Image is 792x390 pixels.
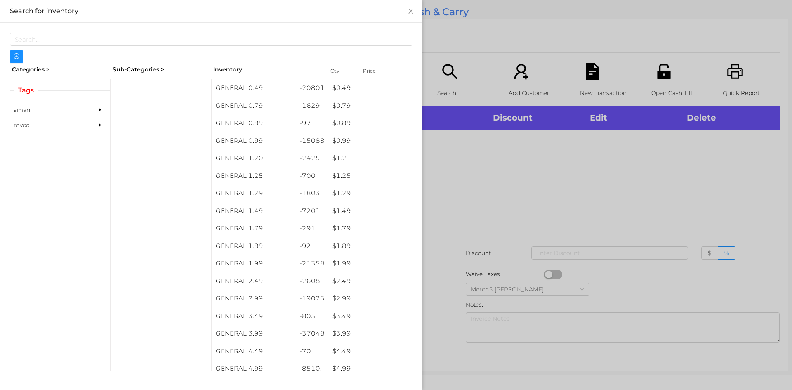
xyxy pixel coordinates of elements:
[328,272,412,290] div: $ 2.49
[295,220,329,237] div: -291
[97,107,103,113] i: icon: caret-right
[295,184,329,202] div: -1803
[295,167,329,185] div: -700
[328,132,412,150] div: $ 0.99
[212,79,295,97] div: GENERAL 0.49
[111,63,211,76] div: Sub-Categories >
[295,132,329,150] div: -15088
[328,307,412,325] div: $ 3.49
[328,290,412,307] div: $ 2.99
[328,202,412,220] div: $ 1.49
[328,237,412,255] div: $ 1.89
[213,65,320,74] div: Inventory
[212,132,295,150] div: GENERAL 0.99
[295,290,329,307] div: -19025
[212,184,295,202] div: GENERAL 1.29
[295,114,329,132] div: -97
[295,343,329,360] div: -70
[295,255,329,272] div: -21358
[295,237,329,255] div: -92
[328,255,412,272] div: $ 1.99
[295,307,329,325] div: -805
[328,325,412,343] div: $ 3.99
[295,149,329,167] div: -2425
[10,102,85,118] div: aman
[361,65,394,77] div: Price
[295,272,329,290] div: -2608
[212,149,295,167] div: GENERAL 1.20
[328,343,412,360] div: $ 4.49
[328,97,412,115] div: $ 0.79
[212,343,295,360] div: GENERAL 4.49
[328,114,412,132] div: $ 0.89
[328,65,353,77] div: Qty
[328,360,412,378] div: $ 4.99
[295,202,329,220] div: -7201
[212,220,295,237] div: GENERAL 1.79
[212,360,295,378] div: GENERAL 4.99
[328,149,412,167] div: $ 1.2
[212,237,295,255] div: GENERAL 1.89
[328,79,412,97] div: $ 0.49
[212,307,295,325] div: GENERAL 3.49
[212,272,295,290] div: GENERAL 2.49
[10,33,412,46] input: Search...
[212,202,295,220] div: GENERAL 1.49
[212,290,295,307] div: GENERAL 2.99
[14,85,38,95] span: Tags
[295,97,329,115] div: -1629
[328,220,412,237] div: $ 1.79
[212,325,295,343] div: GENERAL 3.99
[10,7,412,16] div: Search for inventory
[328,184,412,202] div: $ 1.29
[295,325,329,343] div: -37048
[212,255,295,272] div: GENERAL 1.99
[97,122,103,128] i: icon: caret-right
[295,79,329,97] div: -20801
[10,118,85,133] div: royco
[212,97,295,115] div: GENERAL 0.79
[10,50,23,63] button: icon: plus-circle
[212,114,295,132] div: GENERAL 0.89
[212,167,295,185] div: GENERAL 1.25
[10,63,111,76] div: Categories >
[408,8,414,14] i: icon: close
[328,167,412,185] div: $ 1.25
[295,360,329,387] div: -8510.5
